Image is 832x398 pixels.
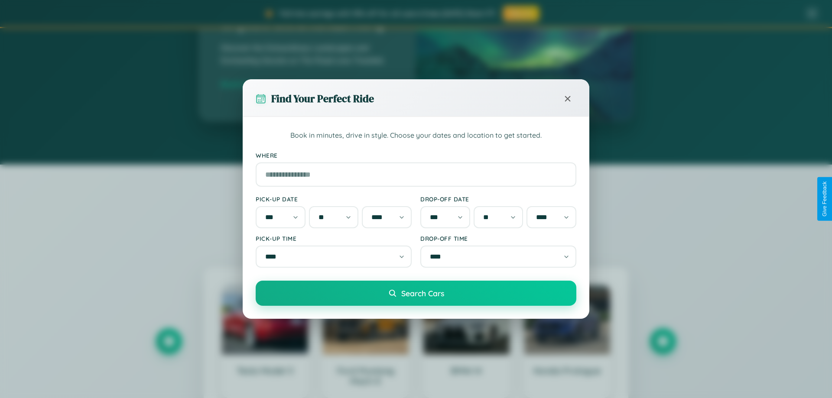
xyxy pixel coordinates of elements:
label: Pick-up Date [256,195,412,203]
button: Search Cars [256,281,576,306]
span: Search Cars [401,288,444,298]
p: Book in minutes, drive in style. Choose your dates and location to get started. [256,130,576,141]
h3: Find Your Perfect Ride [271,91,374,106]
label: Pick-up Time [256,235,412,242]
label: Drop-off Time [420,235,576,242]
label: Where [256,152,576,159]
label: Drop-off Date [420,195,576,203]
